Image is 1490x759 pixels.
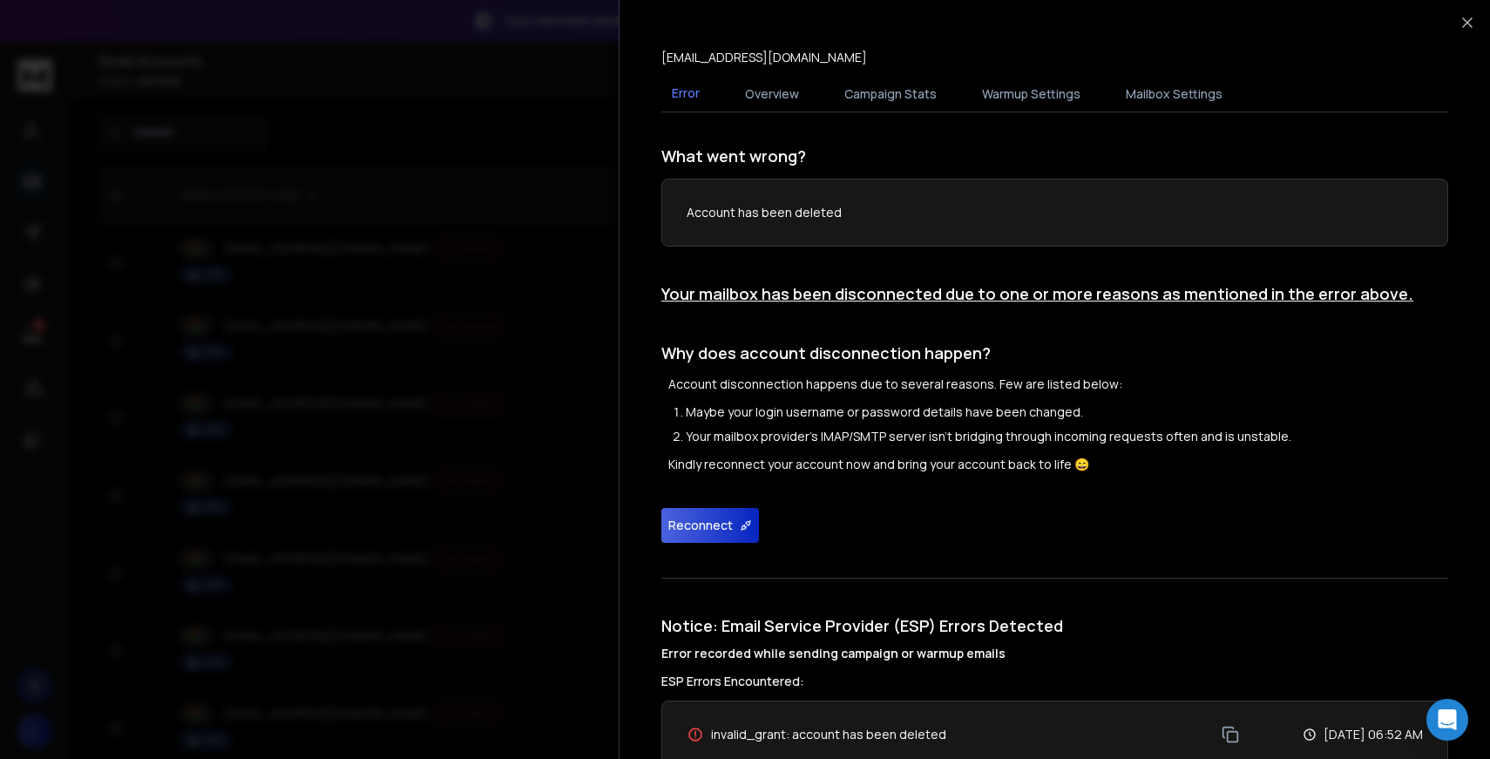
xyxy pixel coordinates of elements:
p: [EMAIL_ADDRESS][DOMAIN_NAME] [661,49,867,66]
button: Campaign Stats [834,75,947,113]
div: Open Intercom Messenger [1426,699,1468,741]
p: [DATE] 06:52 AM [1324,726,1423,743]
p: Account has been deleted [687,204,1423,221]
h1: What went wrong? [661,144,1448,168]
button: Warmup Settings [972,75,1091,113]
p: Account disconnection happens due to several reasons. Few are listed below: [668,376,1448,393]
li: Your mailbox provider's IMAP/SMTP server isn't bridging through incoming requests often and is un... [686,428,1448,445]
h4: Error recorded while sending campaign or warmup emails [661,645,1448,662]
h1: Why does account disconnection happen? [661,341,1448,365]
span: invalid_grant: account has been deleted [711,726,946,743]
button: Mailbox Settings [1115,75,1233,113]
h3: ESP Errors Encountered: [661,673,1448,690]
button: Error [661,74,710,114]
p: Kindly reconnect your account now and bring your account back to life 😄 [668,456,1448,473]
li: Maybe your login username or password details have been changed. [686,403,1448,421]
button: Reconnect [661,508,759,543]
h1: Your mailbox has been disconnected due to one or more reasons as mentioned in the error above. [661,281,1448,306]
h1: Notice: Email Service Provider (ESP) Errors Detected [661,613,1448,662]
button: Overview [735,75,809,113]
